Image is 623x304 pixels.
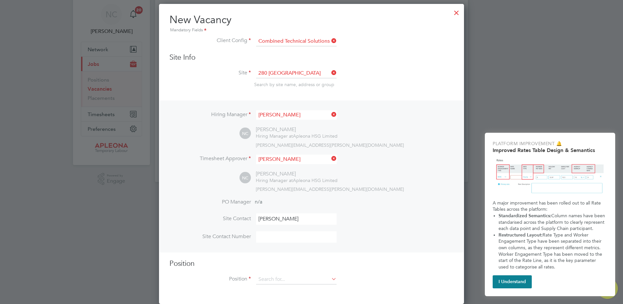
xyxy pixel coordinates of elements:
span: NC [239,128,251,139]
span: Hiring Manager at [256,133,293,139]
label: Position [169,276,251,282]
input: Search for... [256,37,337,46]
h3: Position [169,259,454,268]
h2: Improved Rates Table Design & Semantics [493,147,607,153]
div: Mandatory Fields [169,27,454,34]
strong: Standardized Semantics: [499,213,551,219]
label: Hiring Manager [169,111,251,118]
div: [PERSON_NAME] [256,126,338,133]
input: Search for... [256,110,337,120]
div: Apleona HSG Limited [256,133,338,139]
div: [PERSON_NAME] [256,171,338,177]
p: A major improvement has been rolled out to all Rate Tables across the platform: [493,200,607,213]
input: Search for... [256,155,337,164]
div: Apleona HSG Limited [256,177,338,183]
img: Updated Rates Table Design & Semantics [493,156,607,197]
label: Site Contact [169,215,251,222]
span: NC [239,172,251,184]
label: PO Manager [169,199,251,205]
p: Platform Improvement 🔔 [493,141,607,147]
input: Search for... [256,68,337,78]
button: I Understand [493,275,532,288]
label: Site Contact Number [169,233,251,240]
div: Improved Rate Table Semantics [485,133,615,296]
span: n/a [255,199,262,205]
label: Site [169,69,251,76]
span: [PERSON_NAME][EMAIL_ADDRESS][PERSON_NAME][DOMAIN_NAME] [256,186,404,192]
input: Search for... [256,275,337,284]
span: Rate Type and Worker Engagement Type have been separated into their own columns, as they represen... [499,232,603,270]
label: Client Config [169,37,251,44]
span: Search by site name, address or group [254,82,334,87]
span: [PERSON_NAME][EMAIL_ADDRESS][PERSON_NAME][DOMAIN_NAME] [256,142,404,148]
h2: New Vacancy [169,13,454,34]
label: Timesheet Approver [169,155,251,162]
strong: Restructured Layout: [499,232,543,238]
span: Column names have been standarised across the platform to clearly represent each data point and S... [499,213,606,231]
h3: Site Info [169,53,454,62]
span: Hiring Manager at [256,177,293,183]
